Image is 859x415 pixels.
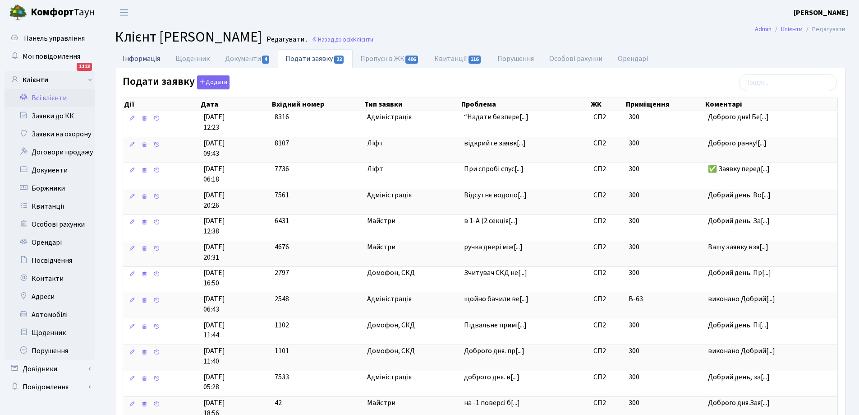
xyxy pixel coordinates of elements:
[629,242,639,252] span: 300
[629,320,639,330] span: 300
[31,5,74,19] b: Комфорт
[5,233,95,252] a: Орендарі
[115,27,262,47] span: Клієнт [PERSON_NAME]
[367,138,457,149] span: Ліфт
[197,75,230,89] button: Подати заявку
[203,112,267,133] span: [DATE] 12:23
[367,164,457,174] span: Ліфт
[593,242,621,252] span: СП2
[739,74,837,91] input: Пошук...
[5,89,95,107] a: Всі клієнти
[781,24,803,34] a: Клієнти
[5,161,95,179] a: Документи
[367,320,457,331] span: Домофон, СКД
[5,270,95,288] a: Контакти
[629,216,639,226] span: 300
[629,138,639,148] span: 300
[629,294,643,304] span: В-63
[593,346,621,356] span: СП2
[200,98,271,111] th: Дата
[5,143,95,161] a: Договори продажу
[195,74,230,90] a: Додати
[803,24,845,34] li: Редагувати
[464,190,527,200] span: Відсутнє водопо[...]
[278,49,352,68] a: Подати заявку
[794,7,848,18] a: [PERSON_NAME]
[5,179,95,197] a: Боржники
[593,112,621,122] span: СП2
[353,49,427,68] a: Пропуск в ЖК
[708,242,768,252] span: Вашу заявку взя[...]
[464,164,524,174] span: При спробі спус[...]
[275,268,289,278] span: 2797
[464,242,523,252] span: ручка двері між[...]
[593,268,621,278] span: СП2
[5,71,95,89] a: Клієнти
[741,20,859,39] nav: breadcrumb
[5,107,95,125] a: Заявки до КК
[31,5,95,20] span: Таун
[367,190,457,201] span: Адміністрація
[5,324,95,342] a: Щоденник
[708,398,770,408] span: Доброго дня.Зая[...]
[593,372,621,382] span: СП2
[629,398,639,408] span: 300
[708,268,771,278] span: Добрий день. Пр[...]
[464,138,526,148] span: відкрийте заявк[...]
[755,24,772,34] a: Admin
[708,190,771,200] span: Добрий день. Во[...]
[203,138,267,159] span: [DATE] 09:43
[262,56,269,64] span: 4
[629,164,639,174] span: 300
[363,98,460,111] th: Тип заявки
[464,398,520,408] span: на -1 поверсі б[...]
[427,49,489,68] a: Квитанції
[5,252,95,270] a: Посвідчення
[593,320,621,331] span: СП2
[123,75,230,89] label: Подати заявку
[353,35,373,44] span: Клієнти
[5,306,95,324] a: Автомобілі
[275,398,282,408] span: 42
[367,242,457,252] span: Майстри
[460,98,590,111] th: Проблема
[203,242,267,263] span: [DATE] 20:31
[704,98,837,111] th: Коментарі
[464,320,527,330] span: Підвальне примі[...]
[629,346,639,356] span: 300
[367,346,457,356] span: Домофон, СКД
[203,294,267,315] span: [DATE] 06:43
[203,268,267,289] span: [DATE] 16:50
[275,112,289,122] span: 8316
[469,56,481,64] span: 116
[708,112,769,122] span: Доброго дня! Бе[...]
[5,378,95,396] a: Повідомлення
[593,164,621,174] span: СП2
[334,56,344,64] span: 22
[629,112,639,122] span: 300
[708,294,775,304] span: виконано Добрий[...]
[265,35,307,44] small: Редагувати .
[625,98,704,111] th: Приміщення
[794,8,848,18] b: [PERSON_NAME]
[275,346,289,356] span: 1101
[593,398,621,408] span: СП2
[464,346,524,356] span: Доброго дня. пр[...]
[629,372,639,382] span: 300
[203,216,267,237] span: [DATE] 12:38
[708,164,770,174] span: ✅ Заявку перед[...]
[271,98,363,111] th: Вхідний номер
[490,49,542,68] a: Порушення
[115,49,168,68] a: Інформація
[9,4,27,22] img: logo.png
[5,197,95,215] a: Квитанції
[367,112,457,122] span: Адміністрація
[593,294,621,304] span: СП2
[590,98,625,111] th: ЖК
[405,56,418,64] span: 406
[542,49,610,68] a: Особові рахунки
[367,372,457,382] span: Адміністрація
[312,35,373,44] a: Назад до всіхКлієнти
[464,268,527,278] span: Зчитувач СКД не[...]
[77,63,92,71] div: 1113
